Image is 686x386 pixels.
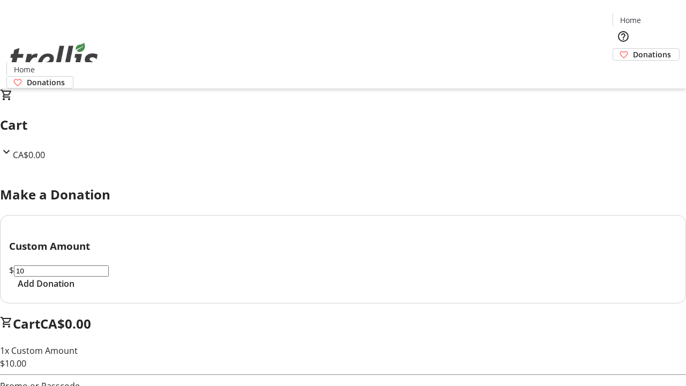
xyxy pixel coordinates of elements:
a: Donations [6,76,73,88]
span: Home [14,64,35,75]
span: CA$0.00 [40,315,91,332]
span: Home [620,14,641,26]
a: Home [613,14,647,26]
img: Orient E2E Organization hDLm3eDEO8's Logo [6,31,102,85]
span: Add Donation [18,277,74,290]
a: Home [7,64,41,75]
button: Add Donation [9,277,83,290]
span: Donations [633,49,671,60]
span: $ [9,264,14,276]
span: CA$0.00 [13,149,45,161]
input: Donation Amount [14,265,109,277]
span: Donations [27,77,65,88]
h3: Custom Amount [9,239,677,254]
button: Cart [613,61,634,82]
button: Help [613,26,634,47]
a: Donations [613,48,680,61]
